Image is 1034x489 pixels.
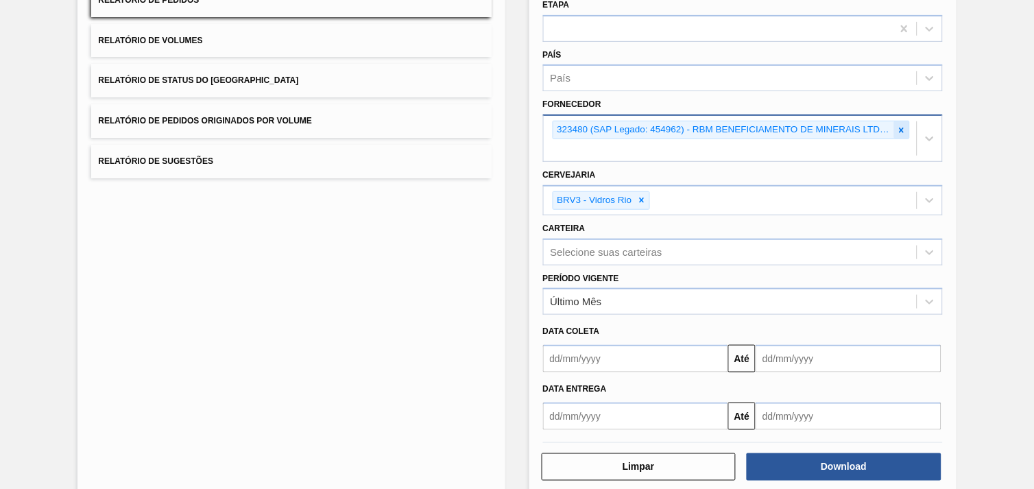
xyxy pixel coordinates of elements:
[543,170,596,180] label: Cervejaria
[756,403,941,430] input: dd/mm/yyyy
[747,453,941,481] button: Download
[98,36,202,45] span: Relatório de Volumes
[98,156,213,166] span: Relatório de Sugestões
[553,121,894,139] div: 323480 (SAP Legado: 454962) - RBM BENEFICIAMENTO DE MINERAIS LTDA--
[728,345,756,372] button: Até
[91,24,491,58] button: Relatório de Volumes
[543,274,619,283] label: Período Vigente
[543,403,729,430] input: dd/mm/yyyy
[543,384,607,394] span: Data entrega
[551,73,571,84] div: País
[551,246,662,258] div: Selecione suas carteiras
[543,326,600,336] span: Data coleta
[98,75,298,85] span: Relatório de Status do [GEOGRAPHIC_DATA]
[756,345,941,372] input: dd/mm/yyyy
[543,50,562,60] label: País
[543,99,601,109] label: Fornecedor
[543,345,729,372] input: dd/mm/yyyy
[91,64,491,97] button: Relatório de Status do [GEOGRAPHIC_DATA]
[91,145,491,178] button: Relatório de Sugestões
[98,116,312,126] span: Relatório de Pedidos Originados por Volume
[542,453,736,481] button: Limpar
[728,403,756,430] button: Até
[551,296,602,308] div: Último Mês
[91,104,491,138] button: Relatório de Pedidos Originados por Volume
[553,192,634,209] div: BRV3 - Vidros Rio
[543,224,586,233] label: Carteira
